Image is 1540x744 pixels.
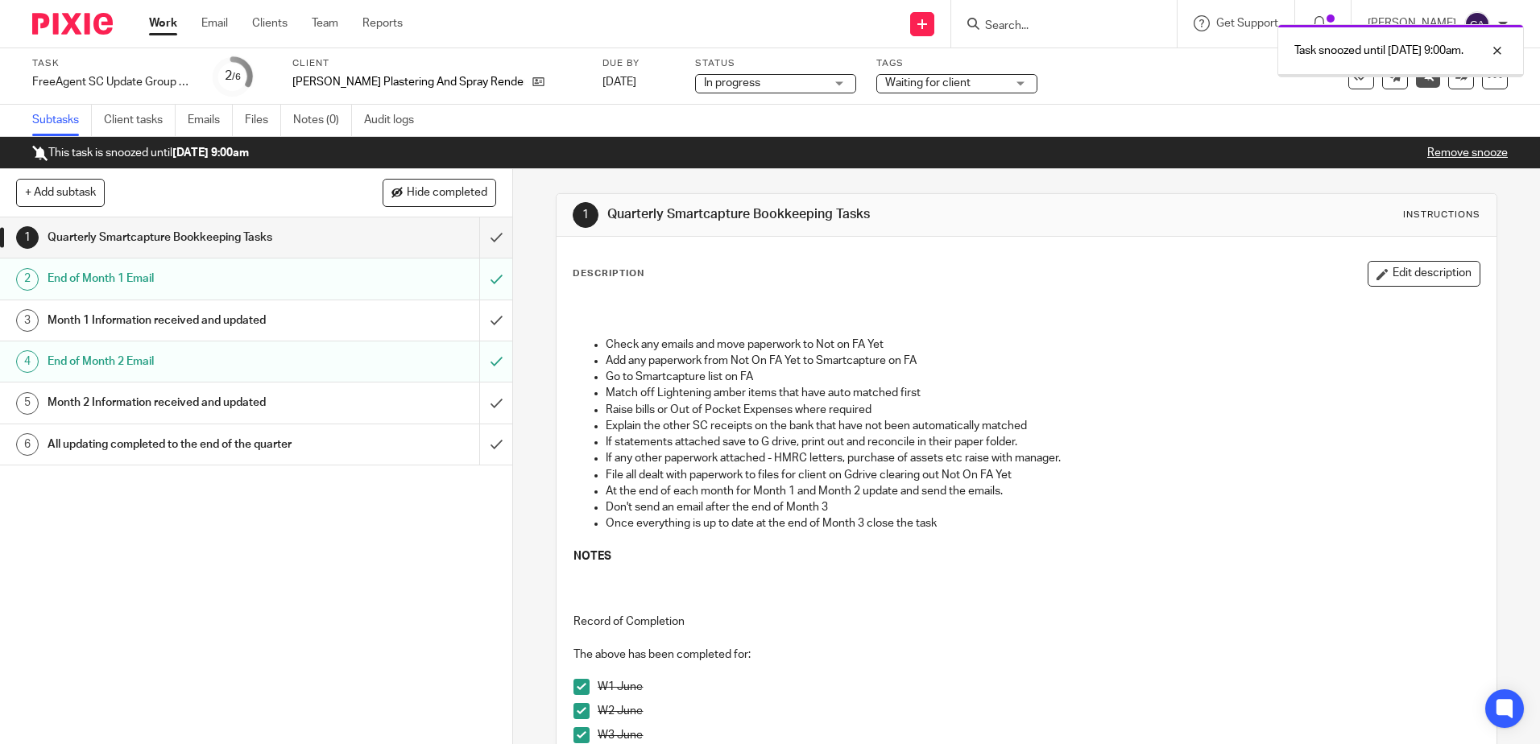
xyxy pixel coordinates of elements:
[48,391,325,415] h1: Month 2 Information received and updated
[573,202,598,228] div: 1
[32,74,193,90] div: FreeAgent SC Update Group 3 - [DATE] - [DATE]
[16,309,39,332] div: 3
[606,418,1479,434] p: Explain the other SC receipts on the bank that have not been automatically matched
[32,145,249,161] p: This task is snoozed until
[606,353,1479,369] p: Add any paperwork from Not On FA Yet to Smartcapture on FA
[598,727,1479,743] p: W3 June
[1464,11,1490,37] img: svg%3E
[602,76,636,88] span: [DATE]
[48,432,325,457] h1: All updating completed to the end of the quarter
[48,267,325,291] h1: End of Month 1 Email
[407,187,487,200] span: Hide completed
[606,450,1479,466] p: If any other paperwork attached - HMRC letters, purchase of assets etc raise with manager.
[48,308,325,333] h1: Month 1 Information received and updated
[573,267,644,280] p: Description
[225,67,241,85] div: 2
[606,467,1479,483] p: File all dealt with paperwork to files for client on Gdrive clearing out Not On FA Yet
[16,268,39,291] div: 2
[16,350,39,373] div: 4
[292,57,582,70] label: Client
[573,551,611,562] strong: NOTES
[573,647,1479,663] p: The above has been completed for:
[606,434,1479,450] p: If statements attached save to G drive, print out and reconcile in their paper folder.
[606,369,1479,385] p: Go to Smartcapture list on FA
[312,15,338,31] a: Team
[232,72,241,81] small: /6
[885,77,971,89] span: Waiting for client
[1368,261,1480,287] button: Edit description
[598,679,1479,695] p: W1 June
[602,57,675,70] label: Due by
[292,74,524,90] p: [PERSON_NAME] Plastering And Spray Rendering Ltd
[695,57,856,70] label: Status
[104,105,176,136] a: Client tasks
[362,15,403,31] a: Reports
[172,147,249,159] b: [DATE] 9:00am
[598,703,1479,719] p: W2 June
[32,57,193,70] label: Task
[16,179,105,206] button: + Add subtask
[704,77,760,89] span: In progress
[1427,147,1508,159] a: Remove snooze
[606,337,1479,353] p: Check any emails and move paperwork to Not on FA Yet
[573,614,1479,630] p: Record of Completion
[48,225,325,250] h1: Quarterly Smartcapture Bookkeeping Tasks
[252,15,288,31] a: Clients
[32,105,92,136] a: Subtasks
[48,349,325,374] h1: End of Month 2 Email
[293,105,352,136] a: Notes (0)
[16,433,39,456] div: 6
[606,515,1479,531] p: Once everything is up to date at the end of Month 3 close the task
[1294,43,1463,59] p: Task snoozed until [DATE] 9:00am.
[1403,209,1480,221] div: Instructions
[383,179,496,206] button: Hide completed
[364,105,426,136] a: Audit logs
[32,13,113,35] img: Pixie
[32,74,193,90] div: FreeAgent SC Update Group 3 - June - Aug, 2025
[606,499,1479,515] p: Don't send an email after the end of Month 3
[245,105,281,136] a: Files
[606,385,1479,401] p: Match off Lightening amber items that have auto matched first
[16,226,39,249] div: 1
[607,206,1061,223] h1: Quarterly Smartcapture Bookkeeping Tasks
[606,483,1479,499] p: At the end of each month for Month 1 and Month 2 update and send the emails.
[188,105,233,136] a: Emails
[201,15,228,31] a: Email
[606,402,1479,418] p: Raise bills or Out of Pocket Expenses where required
[149,15,177,31] a: Work
[16,392,39,415] div: 5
